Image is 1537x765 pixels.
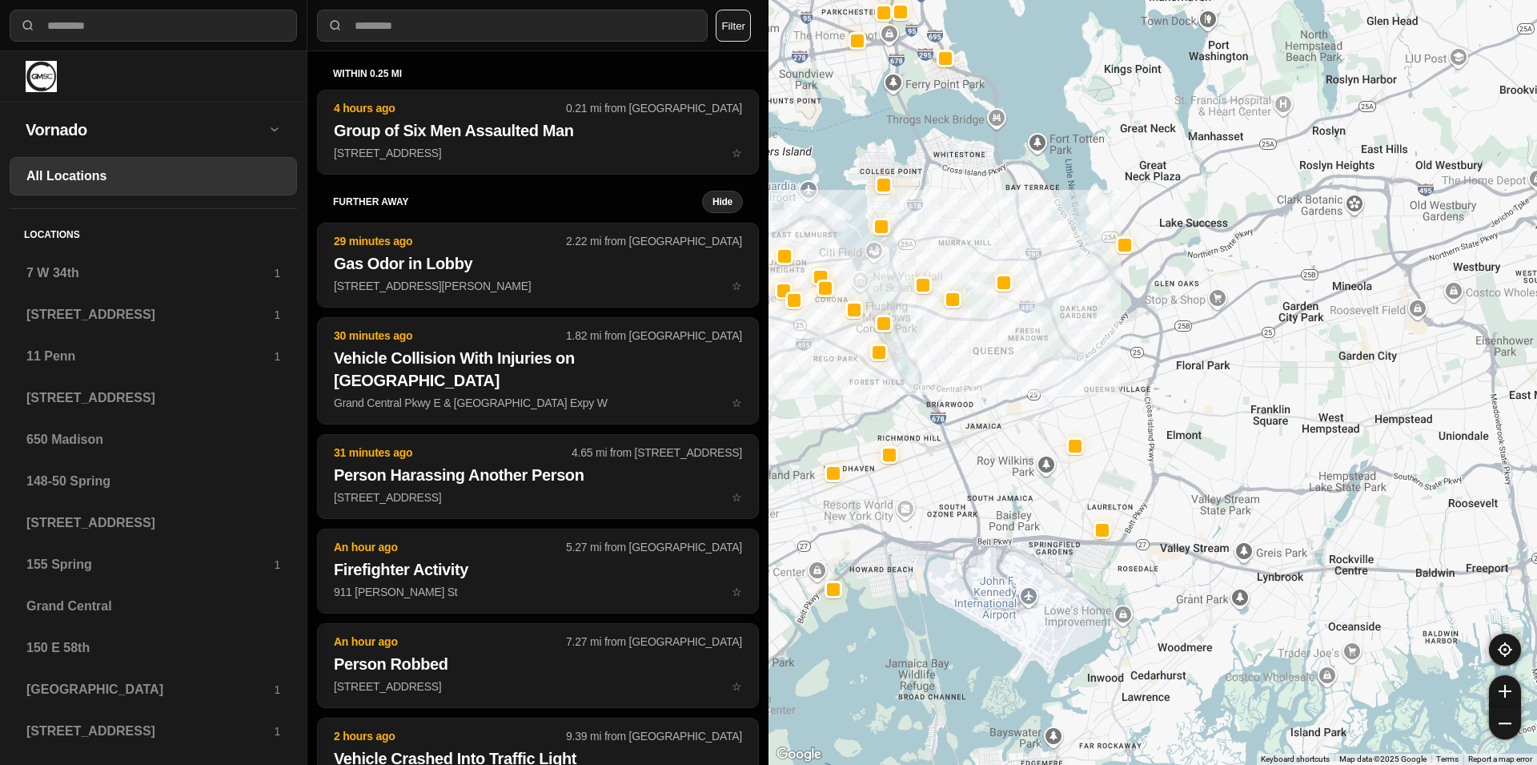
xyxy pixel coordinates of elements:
[566,728,742,744] p: 9.39 mi from [GEOGRAPHIC_DATA]
[26,167,280,186] h3: All Locations
[26,555,274,574] h3: 155 Spring
[334,100,566,116] p: 4 hours ago
[1499,717,1511,730] img: zoom-out
[10,296,297,334] a: [STREET_ADDRESS]1
[334,233,566,249] p: 29 minutes ago
[566,233,742,249] p: 2.22 mi from [GEOGRAPHIC_DATA]
[26,305,274,324] h3: [STREET_ADDRESS]
[10,670,297,709] a: [GEOGRAPHIC_DATA]1
[26,264,274,283] h3: 7 W 34th
[10,254,297,292] a: 7 W 34th1
[334,558,742,581] h2: Firefighter Activity
[334,347,742,392] h2: Vehicle Collision With Injuries on [GEOGRAPHIC_DATA]
[317,490,759,504] a: 31 minutes ago4.65 mi from [STREET_ADDRESS]Person Harassing Another Person[STREET_ADDRESS]star
[26,119,268,141] h2: Vornado
[773,744,825,765] a: Open this area in Google Maps (opens a new window)
[333,195,702,208] h5: further away
[327,18,343,34] img: search
[10,157,297,195] a: All Locations
[317,279,759,292] a: 29 minutes ago2.22 mi from [GEOGRAPHIC_DATA]Gas Odor in Lobby[STREET_ADDRESS][PERSON_NAME]star
[334,539,566,555] p: An hour ago
[10,379,297,417] a: [STREET_ADDRESS]
[572,445,742,461] p: 4.65 mi from [STREET_ADDRESS]
[274,265,280,281] p: 1
[274,557,280,573] p: 1
[26,61,57,92] img: logo
[1436,755,1459,763] a: Terms (opens in new tab)
[732,397,742,409] span: star
[317,317,759,425] button: 30 minutes ago1.82 mi from [GEOGRAPHIC_DATA]Vehicle Collision With Injuries on [GEOGRAPHIC_DATA]G...
[334,278,742,294] p: [STREET_ADDRESS][PERSON_NAME]
[26,430,280,449] h3: 650 Madison
[26,347,274,366] h3: 11 Penn
[334,489,742,505] p: [STREET_ADDRESS]
[26,472,280,491] h3: 148-50 Spring
[732,586,742,598] span: star
[10,337,297,376] a: 11 Penn1
[10,712,297,751] a: [STREET_ADDRESS]1
[566,328,742,344] p: 1.82 mi from [GEOGRAPHIC_DATA]
[26,389,280,408] h3: [STREET_ADDRESS]
[10,209,297,254] h5: Locations
[334,395,742,411] p: Grand Central Pkwy E & [GEOGRAPHIC_DATA] Expy W
[26,722,274,741] h3: [STREET_ADDRESS]
[732,147,742,159] span: star
[317,434,759,519] button: 31 minutes ago4.65 mi from [STREET_ADDRESS]Person Harassing Another Person[STREET_ADDRESS]star
[334,678,742,695] p: [STREET_ADDRESS]
[10,629,297,667] a: 150 E 58th
[317,223,759,308] button: 29 minutes ago2.22 mi from [GEOGRAPHIC_DATA]Gas Odor in Lobby[STREET_ADDRESS][PERSON_NAME]star
[566,100,742,116] p: 0.21 mi from [GEOGRAPHIC_DATA]
[732,491,742,504] span: star
[334,119,742,142] h2: Group of Six Men Assaulted Man
[268,123,281,135] img: open
[712,195,732,208] small: Hide
[1498,642,1512,657] img: recenter
[26,638,280,658] h3: 150 E 58th
[26,513,280,533] h3: [STREET_ADDRESS]
[317,396,759,409] a: 30 minutes ago1.82 mi from [GEOGRAPHIC_DATA]Vehicle Collision With Injuries on [GEOGRAPHIC_DATA]G...
[1489,675,1521,707] button: zoom-in
[317,529,759,614] button: An hour ago5.27 mi from [GEOGRAPHIC_DATA]Firefighter Activity911 [PERSON_NAME] Ststar
[566,634,742,650] p: 7.27 mi from [GEOGRAPHIC_DATA]
[317,90,759,175] button: 4 hours ago0.21 mi from [GEOGRAPHIC_DATA]Group of Six Men Assaulted Man[STREET_ADDRESS]star
[10,504,297,542] a: [STREET_ADDRESS]
[334,252,742,275] h2: Gas Odor in Lobby
[274,723,280,739] p: 1
[334,328,566,344] p: 30 minutes ago
[274,307,280,323] p: 1
[716,10,751,42] button: Filter
[334,653,742,675] h2: Person Robbed
[702,191,743,213] button: Hide
[773,744,825,765] img: Google
[732,280,742,292] span: star
[334,634,566,650] p: An hour ago
[334,584,742,600] p: 911 [PERSON_NAME] St
[317,623,759,708] button: An hour ago7.27 mi from [GEOGRAPHIC_DATA]Person Robbed[STREET_ADDRESS]star
[1489,707,1521,739] button: zoom-out
[10,546,297,584] a: 155 Spring1
[1339,755,1427,763] span: Map data ©2025 Google
[10,462,297,501] a: 148-50 Spring
[1468,755,1532,763] a: Report a map error
[334,728,566,744] p: 2 hours ago
[334,445,572,461] p: 31 minutes ago
[26,680,274,699] h3: [GEOGRAPHIC_DATA]
[1499,685,1511,698] img: zoom-in
[334,464,742,486] h2: Person Harassing Another Person
[566,539,742,555] p: 5.27 mi from [GEOGRAPHIC_DATA]
[274,682,280,698] p: 1
[10,421,297,459] a: 650 Madison
[1489,634,1521,666] button: recenter
[1261,754,1330,765] button: Keyboard shortcuts
[334,145,742,161] p: [STREET_ADDRESS]
[274,348,280,364] p: 1
[26,597,280,616] h3: Grand Central
[333,67,743,80] h5: within 0.25 mi
[732,680,742,693] span: star
[317,146,759,159] a: 4 hours ago0.21 mi from [GEOGRAPHIC_DATA]Group of Six Men Assaulted Man[STREET_ADDRESS]star
[10,587,297,626] a: Grand Central
[317,585,759,598] a: An hour ago5.27 mi from [GEOGRAPHIC_DATA]Firefighter Activity911 [PERSON_NAME] Ststar
[20,18,36,34] img: search
[317,679,759,693] a: An hour ago7.27 mi from [GEOGRAPHIC_DATA]Person Robbed[STREET_ADDRESS]star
